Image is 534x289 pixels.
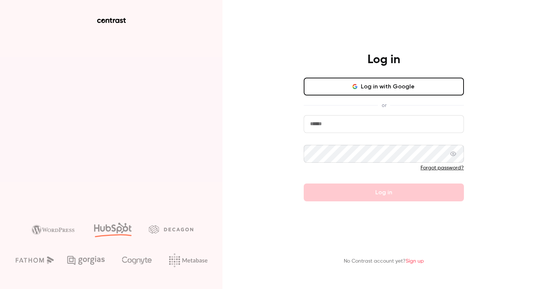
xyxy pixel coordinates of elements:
[378,101,390,109] span: or
[344,257,424,265] p: No Contrast account yet?
[304,78,464,95] button: Log in with Google
[149,225,193,233] img: decagon
[406,259,424,264] a: Sign up
[367,52,400,67] h4: Log in
[421,165,464,171] a: Forgot password?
